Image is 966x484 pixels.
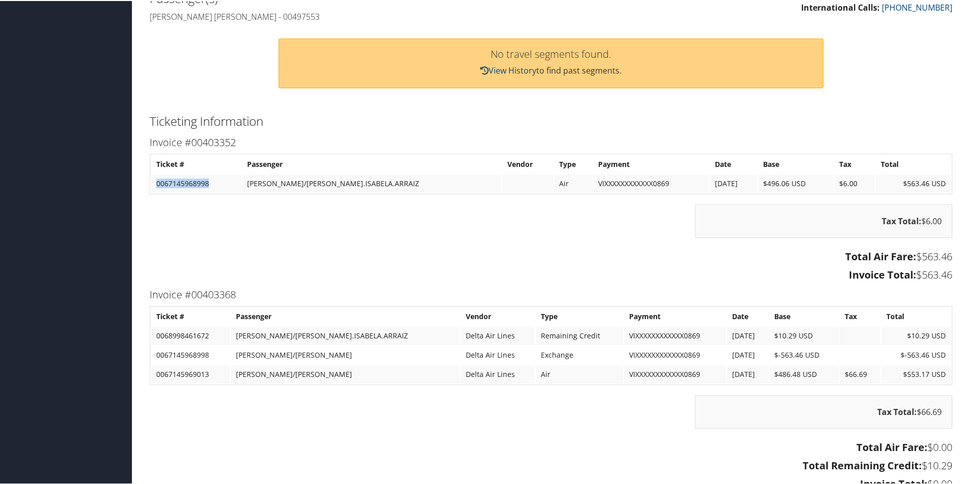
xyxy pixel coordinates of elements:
th: Tax [840,306,880,325]
td: Exchange [536,345,623,363]
th: Passenger [231,306,459,325]
th: Vendor [461,306,535,325]
td: Air [536,364,623,383]
td: $10.29 USD [881,326,951,344]
h3: Invoice #00403368 [150,287,952,301]
td: $66.69 [840,364,880,383]
th: Payment [624,306,726,325]
td: $-563.46 USD [881,345,951,363]
h3: $563.46 [150,249,952,263]
th: Date [710,154,757,172]
td: $-563.46 USD [769,345,839,363]
th: Base [769,306,839,325]
td: $563.46 USD [876,174,951,192]
td: $10.29 USD [769,326,839,344]
th: Total [881,306,951,325]
td: VIXXXXXXXXXXXX0869 [624,364,726,383]
th: Vendor [502,154,553,172]
td: Delta Air Lines [461,326,535,344]
th: Ticket # [151,154,241,172]
strong: Total Remaining Credit: [803,458,922,471]
strong: Total Air Fare: [845,249,916,262]
td: 0067145968998 [151,345,230,363]
th: Total [876,154,951,172]
strong: Invoice Total: [849,267,916,281]
td: $6.00 [834,174,875,192]
strong: Total Air Fare: [856,439,927,453]
th: Base [758,154,833,172]
h2: Ticketing Information [150,112,952,129]
td: [PERSON_NAME]/[PERSON_NAME].ISABELA.ARRAIZ [231,326,459,344]
h3: $0.00 [150,439,952,454]
td: 0067145968998 [151,174,241,192]
td: [DATE] [727,364,769,383]
th: Payment [593,154,709,172]
td: 0067145969013 [151,364,230,383]
td: 0068998461672 [151,326,230,344]
td: VIXXXXXXXXXXXX0869 [624,345,726,363]
th: Ticket # [151,306,230,325]
td: Remaining Credit [536,326,623,344]
div: $6.00 [695,203,952,237]
p: to find past segments. [289,63,813,77]
td: $553.17 USD [881,364,951,383]
td: VIXXXXXXXXXXXX0869 [593,174,709,192]
td: Delta Air Lines [461,364,535,383]
th: Type [554,154,593,172]
h3: No travel segments found. [289,48,813,58]
td: [DATE] [727,345,769,363]
td: Air [554,174,593,192]
th: Tax [834,154,875,172]
h3: $10.29 [150,458,952,472]
th: Passenger [242,154,501,172]
td: Delta Air Lines [461,345,535,363]
td: [PERSON_NAME]/[PERSON_NAME] [231,345,459,363]
h4: [PERSON_NAME] [PERSON_NAME] - 00497553 [150,10,543,21]
td: $496.06 USD [758,174,833,192]
td: [PERSON_NAME]/[PERSON_NAME] [231,364,459,383]
a: View History [480,64,536,75]
th: Type [536,306,623,325]
td: [DATE] [710,174,757,192]
th: Date [727,306,769,325]
div: $66.69 [695,394,952,428]
strong: Tax Total: [877,405,917,417]
td: [PERSON_NAME]/[PERSON_NAME].ISABELA.ARRAIZ [242,174,501,192]
strong: Tax Total: [882,215,921,226]
td: [DATE] [727,326,769,344]
strong: International Calls: [801,1,880,12]
td: VIXXXXXXXXXXXX0869 [624,326,726,344]
td: $486.48 USD [769,364,839,383]
h3: Invoice #00403352 [150,134,952,149]
a: [PHONE_NUMBER] [882,1,952,12]
h3: $563.46 [150,267,952,281]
